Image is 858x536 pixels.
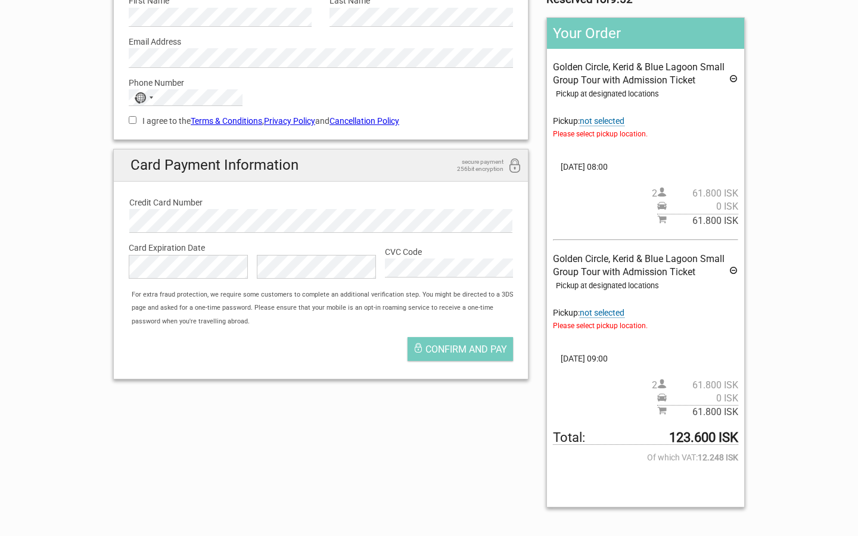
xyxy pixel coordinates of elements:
a: Terms & Conditions [191,116,262,126]
h2: Card Payment Information [114,149,528,181]
span: Golden Circle, Kerid & Blue Lagoon Small Group Tour with Admission Ticket [553,61,725,86]
span: Please select pickup location. [553,319,738,332]
div: Pickup at designated locations [556,279,738,292]
i: 256bit encryption [508,158,522,174]
h2: Your Order [547,18,744,49]
strong: 123.600 ISK [669,431,738,444]
span: 61.800 ISK [667,187,738,200]
span: [DATE] 09:00 [553,352,738,365]
span: [DATE] 08:00 [553,160,738,173]
label: Credit Card Number [129,196,512,209]
span: secure payment 256bit encryption [444,158,503,173]
a: Privacy Policy [264,116,315,126]
span: Golden Circle, Kerid & Blue Lagoon Small Group Tour with Admission Ticket [553,253,725,278]
span: 0 ISK [667,392,738,405]
span: Change pickup place [580,308,624,318]
span: Pickup price [657,392,738,405]
span: 2 person(s) [652,379,738,392]
span: Of which VAT: [553,451,738,464]
button: Open LiveChat chat widget [137,18,151,33]
span: Please select pickup location. [553,127,738,141]
span: Pickup price [657,200,738,213]
button: Confirm and pay [408,337,513,361]
div: For extra fraud protection, we require some customers to complete an additional verification step... [126,288,528,328]
span: Total to be paid [553,431,738,445]
span: 2 person(s) [652,187,738,200]
span: 61.800 ISK [667,214,738,228]
span: 61.800 ISK [667,379,738,392]
span: 0 ISK [667,200,738,213]
span: Change pickup place [580,116,624,126]
span: Subtotal [657,214,738,228]
p: We're away right now. Please check back later! [17,21,135,30]
label: CVC Code [385,245,513,258]
span: Pickup: [553,308,738,333]
span: Subtotal [657,405,738,419]
label: Phone Number [129,76,513,89]
div: Pickup at designated locations [556,88,738,101]
strong: 12.248 ISK [698,451,738,464]
span: Confirm and pay [425,344,507,355]
a: Cancellation Policy [329,116,399,126]
label: Email Address [129,35,513,48]
label: Card Expiration Date [129,241,513,254]
button: Selected country [129,90,159,105]
span: Pickup: [553,116,738,141]
span: 61.800 ISK [667,406,738,419]
label: I agree to the , and [129,114,513,127]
